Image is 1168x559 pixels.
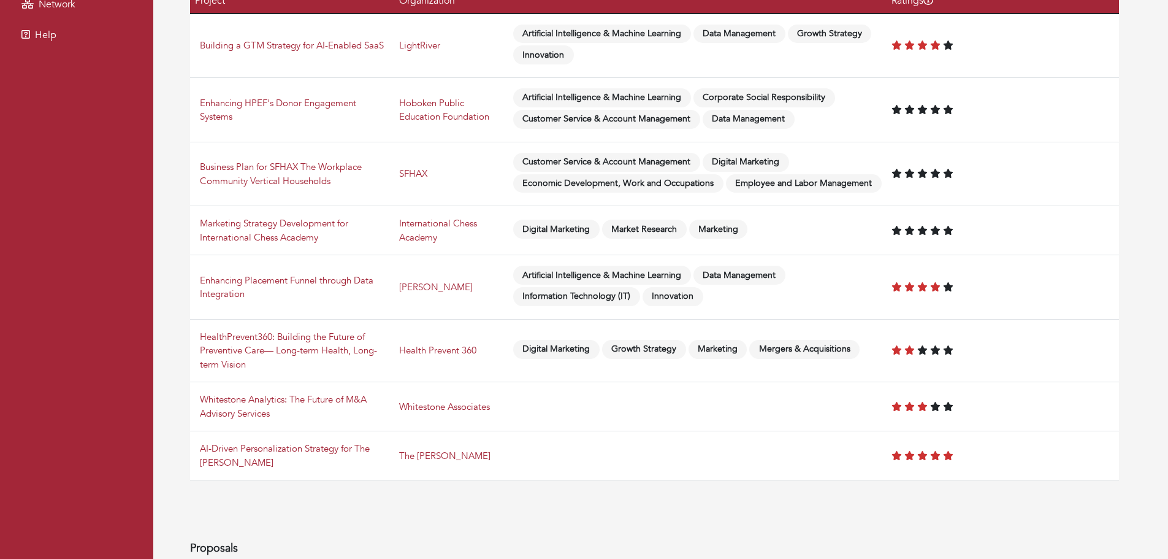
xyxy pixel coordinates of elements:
span: Mergers & Acquisitions [749,340,860,359]
a: Health Prevent 360 [399,344,476,357]
a: Building a GTM Strategy for AI-Enabled SaaS [200,39,384,52]
span: Employee and Labor Management [726,174,882,193]
a: Enhancing Placement Funnel through Data Integration [200,274,373,301]
span: Growth Strategy [602,340,686,359]
span: Information Technology (IT) [513,287,640,306]
span: Artificial Intelligence & Machine Learning [513,88,691,107]
span: Corporate Social Responsibility [693,88,835,107]
h4: Proposals [190,542,1119,555]
span: Economic Development, Work and Occupations [513,174,723,193]
a: Hoboken Public Education Foundation [399,97,489,123]
span: Innovation [513,45,574,64]
span: Marketing [689,340,747,359]
a: LightRiver [399,39,440,52]
a: HealthPrevent360: Building the Future of Preventive Care— Long-term Health, Long-term Vision [200,331,377,371]
span: Data Management [693,25,785,44]
a: Business Plan for SFHAX The Workplace Community Vertical Households [200,161,362,187]
a: International Chess Academy [399,217,477,244]
span: Marketing [689,220,748,239]
span: Market Research [602,220,687,239]
a: [PERSON_NAME] [399,281,473,293]
a: Marketing Strategy Development for International Chess Academy [200,217,348,244]
span: Innovation [643,287,703,306]
a: SFHAX [399,168,427,180]
span: Customer Service & Account Management [513,110,700,129]
span: Digital Marketing [513,340,600,359]
span: Data Management [693,266,785,285]
span: Digital Marketing [703,153,789,172]
span: Artificial Intelligence & Machine Learning [513,266,691,285]
a: The [PERSON_NAME] [399,450,490,462]
span: Data Management [703,110,795,129]
span: Digital Marketing [513,220,600,239]
a: Help [3,23,150,47]
a: Enhancing HPEF's Donor Engagement Systems [200,97,356,123]
a: Whitestone Associates [399,401,490,413]
span: Customer Service & Account Management [513,153,700,172]
span: Help [35,28,56,42]
a: AI-Driven Personalization Strategy for The [PERSON_NAME] [200,442,370,469]
span: Growth Strategy [788,25,872,44]
a: Whitestone Analytics: The Future of M&A Advisory Services [200,393,367,420]
span: Artificial Intelligence & Machine Learning [513,25,691,44]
